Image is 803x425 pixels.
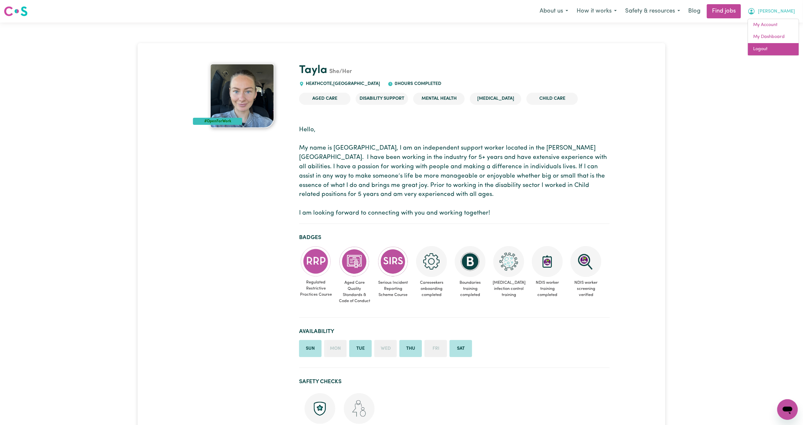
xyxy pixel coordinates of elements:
[349,340,372,357] li: Available on Tuesday
[450,340,472,357] li: Available on Saturday
[416,246,447,277] img: CS Academy: Careseekers Onboarding course completed
[299,93,351,105] li: Aged Care
[299,234,610,241] h2: Badges
[304,81,380,86] span: HEATHCOTE , [GEOGRAPHIC_DATA]
[4,4,28,19] a: Careseekers logo
[744,5,799,18] button: My Account
[299,378,610,385] h2: Safety Checks
[621,5,684,18] button: Safety & resources
[305,393,335,424] img: Police check
[415,277,448,301] span: Careseekers onboarding completed
[210,64,274,128] img: Tayla
[535,5,572,18] button: About us
[748,31,799,43] a: My Dashboard
[777,399,798,420] iframe: Button to launch messaging window, conversation in progress
[324,340,347,357] li: Unavailable on Monday
[569,277,603,301] span: NDIS worker screening verified
[376,277,410,301] span: Serious Incident Reporting Scheme Course
[193,118,242,125] div: #OpenForWork
[299,125,610,218] p: Hello, My name is [GEOGRAPHIC_DATA], I am an independent support worker located in the [PERSON_NA...
[356,93,408,105] li: Disability Support
[339,246,370,277] img: CS Academy: Aged Care Quality Standards & Code of Conduct course completed
[532,246,563,277] img: CS Academy: Introduction to NDIS Worker Training course completed
[4,5,28,17] img: Careseekers logo
[413,93,465,105] li: Mental Health
[299,328,610,335] h2: Availability
[707,4,741,18] a: Find jobs
[453,277,487,301] span: Boundaries training completed
[748,19,799,56] div: My Account
[393,81,441,86] span: 0 hours completed
[374,340,397,357] li: Unavailable on Wednesday
[424,340,447,357] li: Unavailable on Friday
[399,340,422,357] li: Available on Thursday
[327,69,352,75] span: She/Her
[493,246,524,277] img: CS Academy: COVID-19 Infection Control Training course completed
[378,246,408,277] img: CS Academy: Serious Incident Reporting Scheme course completed
[470,93,521,105] li: [MEDICAL_DATA]
[299,277,333,300] span: Regulated Restrictive Practices Course
[193,64,291,128] a: Tayla's profile picture'#OpenForWork
[748,43,799,55] a: Logout
[299,65,327,76] a: Tayla
[748,19,799,31] a: My Account
[570,246,601,277] img: NDIS Worker Screening Verified
[684,4,704,18] a: Blog
[338,277,371,307] span: Aged Care Quality Standards & Code of Conduct
[344,393,375,424] img: Working with children check
[572,5,621,18] button: How it works
[758,8,795,15] span: [PERSON_NAME]
[455,246,486,277] img: CS Academy: Boundaries in care and support work course completed
[300,246,331,277] img: CS Academy: Regulated Restrictive Practices course completed
[299,340,322,357] li: Available on Sunday
[492,277,525,301] span: [MEDICAL_DATA] infection control training
[526,93,578,105] li: Child care
[531,277,564,301] span: NDIS worker training completed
